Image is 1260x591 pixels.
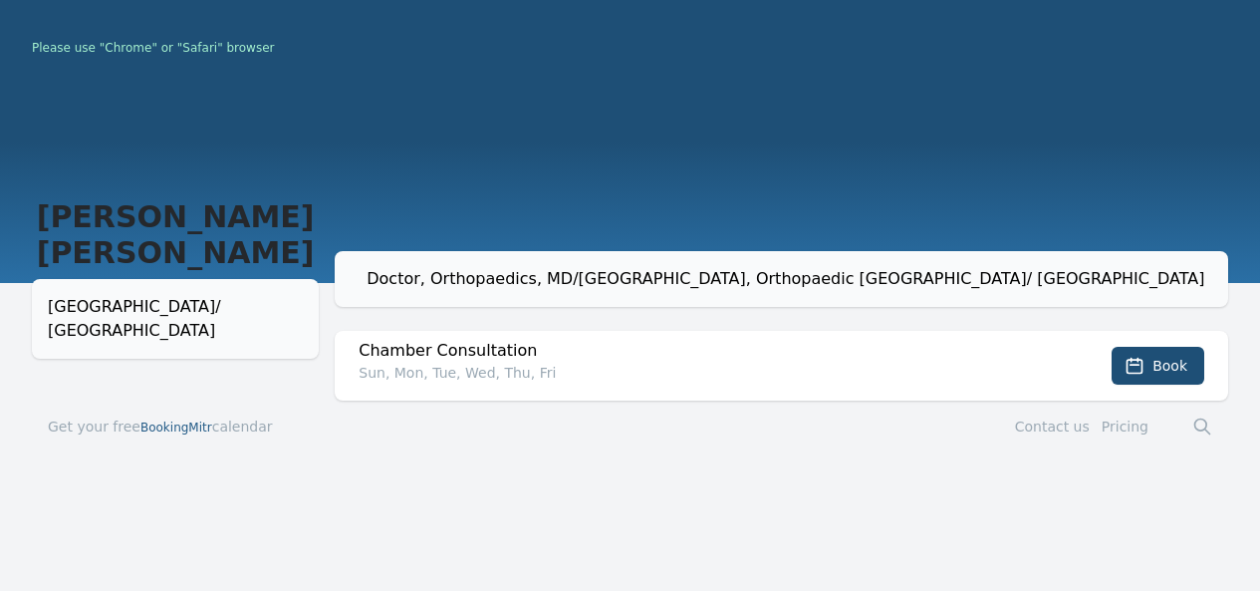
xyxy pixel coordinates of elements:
[1112,347,1204,385] button: Book
[359,339,1027,363] h2: Chamber Consultation
[32,199,319,271] h1: [PERSON_NAME] [PERSON_NAME]
[1015,419,1090,435] a: Contact us
[48,295,303,343] div: [GEOGRAPHIC_DATA]/ [GEOGRAPHIC_DATA]
[359,363,1027,383] p: Sun, Mon, Tue, Wed, Thu, Fri
[48,417,273,437] a: Get your freeBookingMitrcalendar
[367,267,1212,291] div: Doctor, Orthopaedics, MD/[GEOGRAPHIC_DATA], Orthopaedic [GEOGRAPHIC_DATA]/ [GEOGRAPHIC_DATA]
[1102,419,1148,435] a: Pricing
[140,421,212,435] span: BookingMitr
[1152,356,1187,376] span: Book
